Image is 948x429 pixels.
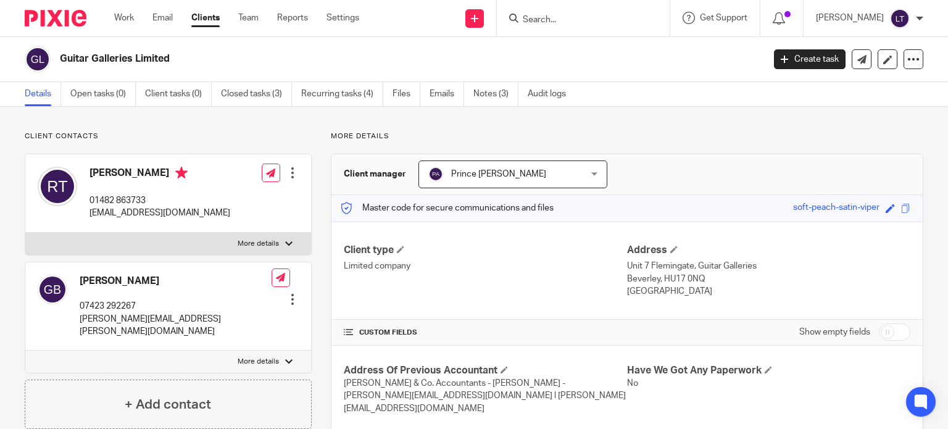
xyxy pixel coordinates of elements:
[80,275,272,288] h4: [PERSON_NAME]
[627,285,910,298] p: [GEOGRAPHIC_DATA]
[89,194,230,207] p: 01482 863733
[38,167,77,206] img: svg%3E
[774,49,846,69] a: Create task
[341,202,554,214] p: Master code for secure communications and files
[331,131,923,141] p: More details
[627,260,910,272] p: Unit 7 Flemingate, Guitar Galleries
[89,207,230,219] p: [EMAIL_ADDRESS][DOMAIN_NAME]
[25,46,51,72] img: svg%3E
[627,379,638,388] span: No
[393,82,420,106] a: Files
[175,167,188,179] i: Primary
[60,52,617,65] h2: Guitar Galleries Limited
[627,244,910,257] h4: Address
[238,12,259,24] a: Team
[145,82,212,106] a: Client tasks (0)
[522,15,633,26] input: Search
[25,10,86,27] img: Pixie
[80,300,272,312] p: 07423 292267
[627,364,910,377] h4: Have We Got Any Paperwork
[344,328,627,338] h4: CUSTOM FIELDS
[430,82,464,106] a: Emails
[344,379,626,413] span: [PERSON_NAME] & Co. Accountants - [PERSON_NAME] - [PERSON_NAME][EMAIL_ADDRESS][DOMAIN_NAME] l [PE...
[238,357,279,367] p: More details
[277,12,308,24] a: Reports
[38,275,67,304] img: svg%3E
[80,313,272,338] p: [PERSON_NAME][EMAIL_ADDRESS][PERSON_NAME][DOMAIN_NAME]
[528,82,575,106] a: Audit logs
[816,12,884,24] p: [PERSON_NAME]
[344,260,627,272] p: Limited company
[344,364,627,377] h4: Address Of Previous Accountant
[326,12,359,24] a: Settings
[890,9,910,28] img: svg%3E
[301,82,383,106] a: Recurring tasks (4)
[70,82,136,106] a: Open tasks (0)
[89,167,230,182] h4: [PERSON_NAME]
[191,12,220,24] a: Clients
[238,239,279,249] p: More details
[344,168,406,180] h3: Client manager
[221,82,292,106] a: Closed tasks (3)
[344,244,627,257] h4: Client type
[114,12,134,24] a: Work
[799,326,870,338] label: Show empty fields
[473,82,518,106] a: Notes (3)
[627,273,910,285] p: Beverley, HU17 0NQ
[25,82,61,106] a: Details
[152,12,173,24] a: Email
[793,201,879,215] div: soft-peach-satin-viper
[700,14,747,22] span: Get Support
[25,131,312,141] p: Client contacts
[428,167,443,181] img: svg%3E
[451,170,546,178] span: Prince [PERSON_NAME]
[125,395,211,414] h4: + Add contact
